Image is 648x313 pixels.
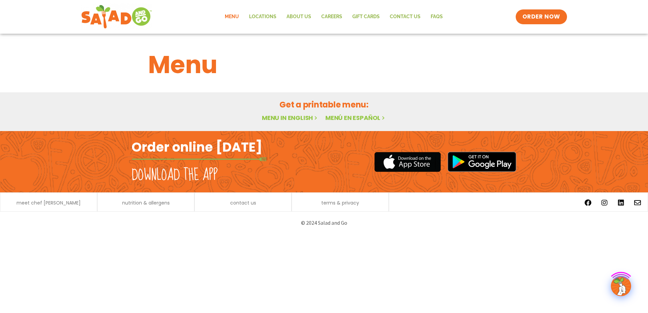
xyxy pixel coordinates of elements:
[122,200,170,205] a: nutrition & allergens
[374,151,441,173] img: appstore
[448,152,516,172] img: google_play
[135,218,513,227] p: © 2024 Salad and Go
[220,9,244,25] a: Menu
[347,9,385,25] a: GIFT CARDS
[81,3,152,30] img: new-SAG-logo-768×292
[132,166,218,185] h2: Download the app
[516,9,567,24] a: ORDER NOW
[385,9,426,25] a: Contact Us
[220,9,448,25] nav: Menu
[316,9,347,25] a: Careers
[244,9,281,25] a: Locations
[281,9,316,25] a: About Us
[17,200,81,205] a: meet chef [PERSON_NAME]
[230,200,256,205] a: contact us
[132,139,262,155] h2: Order online [DATE]
[522,13,560,21] span: ORDER NOW
[325,114,386,122] a: Menú en español
[321,200,359,205] a: terms & privacy
[148,46,500,83] h1: Menu
[262,114,319,122] a: Menu in English
[132,157,267,161] img: fork
[426,9,448,25] a: FAQs
[148,99,500,111] h2: Get a printable menu:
